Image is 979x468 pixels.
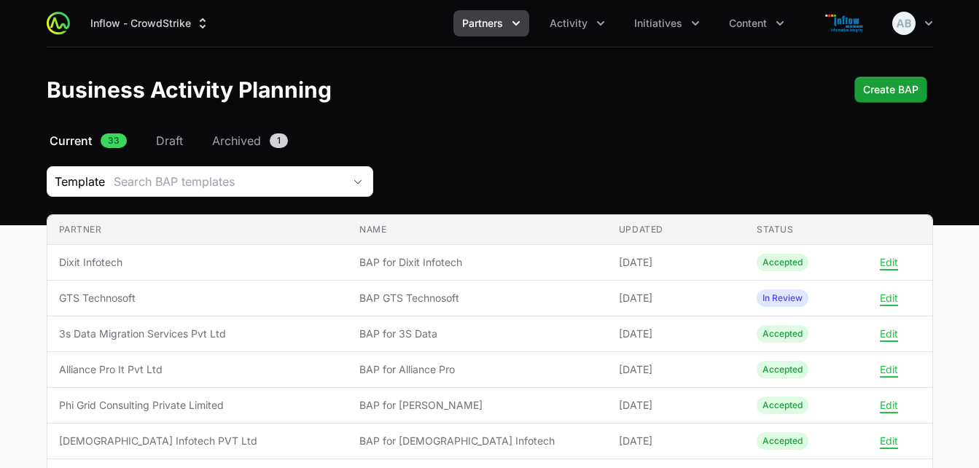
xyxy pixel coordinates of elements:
nav: Business Activity Plan Navigation navigation [47,132,933,149]
a: Draft [153,132,186,149]
span: BAP for [DEMOGRAPHIC_DATA] Infotech [359,434,596,448]
span: BAP GTS Technosoft [359,291,596,305]
span: 1 [270,133,288,148]
span: Archived [212,132,261,149]
th: Status [745,215,883,245]
span: [DATE] [619,255,733,270]
div: Supplier switch menu [82,10,219,36]
button: Create BAP [854,77,927,103]
th: Updated [607,215,745,245]
span: [DATE] [619,362,733,377]
button: Edit [880,399,898,412]
span: Draft [156,132,183,149]
div: Partners menu [453,10,529,36]
span: Alliance Pro It Pvt Ltd [59,362,337,377]
a: Current33 [47,132,130,149]
span: Dixit Infotech [59,255,337,270]
span: GTS Technosoft [59,291,337,305]
section: Business Activity Plan Filters [47,166,933,197]
button: Search BAP templates [105,167,373,196]
h1: Business Activity Planning [47,77,332,103]
button: Content [720,10,793,36]
span: Content [729,16,767,31]
div: Search BAP templates [114,173,343,190]
div: Primary actions [854,77,927,103]
span: Current [50,132,92,149]
span: [DATE] [619,398,733,413]
div: Initiatives menu [625,10,709,36]
th: Partner [47,215,348,245]
span: BAP for [PERSON_NAME] [359,398,596,413]
span: [DATE] [619,327,733,341]
button: Edit [880,363,898,376]
button: Initiatives [625,10,709,36]
img: ActivitySource [47,12,70,35]
button: Edit [880,292,898,305]
th: Name [348,215,607,245]
span: Partners [462,16,503,31]
span: Initiatives [634,16,682,31]
button: Edit [880,434,898,448]
img: Inflow [811,9,881,38]
button: Activity [541,10,614,36]
div: Content menu [720,10,793,36]
img: Amit Bhat [892,12,916,35]
button: Edit [880,327,898,340]
div: Main navigation [70,10,793,36]
span: [DEMOGRAPHIC_DATA] Infotech PVT Ltd [59,434,337,448]
span: Template [47,173,105,190]
span: Activity [550,16,588,31]
button: Partners [453,10,529,36]
div: Activity menu [541,10,614,36]
span: BAP for 3S Data [359,327,596,341]
span: [DATE] [619,434,733,448]
a: Archived1 [209,132,291,149]
span: [DATE] [619,291,733,305]
button: Inflow - CrowdStrike [82,10,219,36]
span: BAP for Alliance Pro [359,362,596,377]
span: Phi Grid Consulting Private Limited [59,398,337,413]
span: BAP for Dixit Infotech [359,255,596,270]
span: Create BAP [863,81,918,98]
span: 33 [101,133,127,148]
span: 3s Data Migration Services Pvt Ltd [59,327,337,341]
button: Edit [880,256,898,269]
